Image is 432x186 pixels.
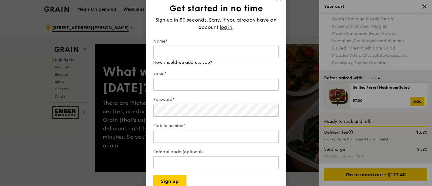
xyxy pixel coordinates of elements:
div: How should we address you? [153,60,279,66]
span: log in [220,24,232,31]
label: Referral code (optional) [153,149,279,155]
h1: Get started in no time [153,3,279,14]
span: . [232,24,234,30]
label: Email* [153,71,279,77]
span: Sign up in 30 seconds. Easy. If you already have an account, [155,17,277,30]
label: Name* [153,38,279,44]
label: Password* [153,97,279,103]
label: Mobile number* [153,123,279,129]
